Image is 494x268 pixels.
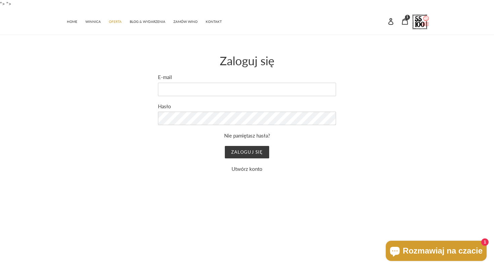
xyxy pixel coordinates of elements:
[232,166,262,172] a: Utwórz konto
[130,20,165,24] span: BLOG & WYDARZENIA
[67,20,77,24] span: HOME
[406,15,408,19] span: 1
[158,53,336,68] h1: Zaloguj się
[384,241,489,263] inbox-online-store-chat: Czat w sklepie online Shopify
[170,16,201,26] a: ZAMÓW WINO
[224,132,270,139] a: Nie pamiętasz hasła?
[126,16,169,26] a: BLOG & WYDARZENIA
[158,73,336,81] label: E-mail
[158,103,336,110] label: Hasło
[398,14,412,28] a: 1
[173,20,198,24] span: ZAMÓW WINO
[109,20,122,24] span: OFERTA
[106,16,125,26] a: OFERTA
[85,20,101,24] span: WINNICA
[202,16,225,26] a: KONTAKT
[225,146,269,159] input: Zaloguj się
[206,20,222,24] span: KONTAKT
[82,16,104,26] a: WINNICA
[64,16,81,26] a: HOME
